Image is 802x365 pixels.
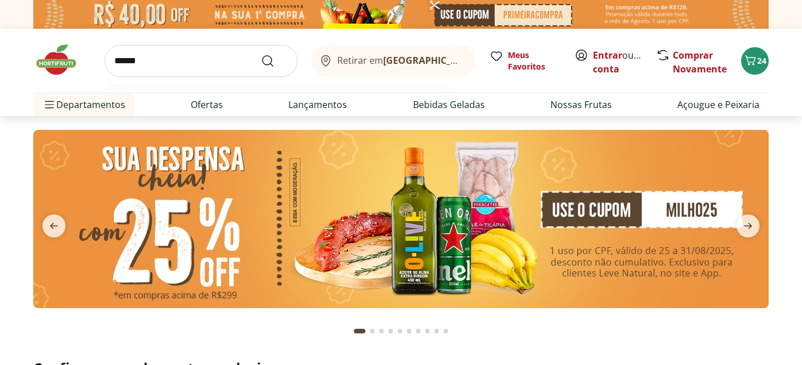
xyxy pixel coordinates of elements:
button: Menu [43,91,56,118]
button: Go to page 4 from fs-carousel [386,317,395,345]
button: Retirar em[GEOGRAPHIC_DATA]/[GEOGRAPHIC_DATA] [311,45,476,77]
a: Bebidas Geladas [413,98,485,112]
button: previous [33,214,75,237]
button: Go to page 5 from fs-carousel [395,317,404,345]
span: Departamentos [43,91,125,118]
b: [GEOGRAPHIC_DATA]/[GEOGRAPHIC_DATA] [383,54,577,67]
button: Submit Search [261,54,288,68]
a: Criar conta [593,49,656,75]
a: Lançamentos [288,98,347,112]
button: Go to page 2 from fs-carousel [368,317,377,345]
button: next [727,214,769,237]
img: Hortifruti [33,43,91,77]
a: Açougue e Peixaria [677,98,759,112]
button: Go to page 10 from fs-carousel [441,317,450,345]
a: Ofertas [191,98,223,112]
button: Go to page 6 from fs-carousel [404,317,414,345]
span: ou [593,48,644,76]
button: Current page from fs-carousel [352,317,368,345]
input: search [105,45,298,77]
button: Go to page 8 from fs-carousel [423,317,432,345]
button: Go to page 7 from fs-carousel [414,317,423,345]
button: Go to page 9 from fs-carousel [432,317,441,345]
span: 24 [757,55,766,66]
span: Retirar em [337,55,464,66]
button: Carrinho [741,47,769,75]
a: Entrar [593,49,622,62]
span: Meus Favoritos [508,49,561,72]
a: Meus Favoritos [489,49,561,72]
img: cupom [33,130,769,308]
a: Comprar Novamente [673,49,727,75]
button: Go to page 3 from fs-carousel [377,317,386,345]
a: Nossas Frutas [550,98,612,112]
